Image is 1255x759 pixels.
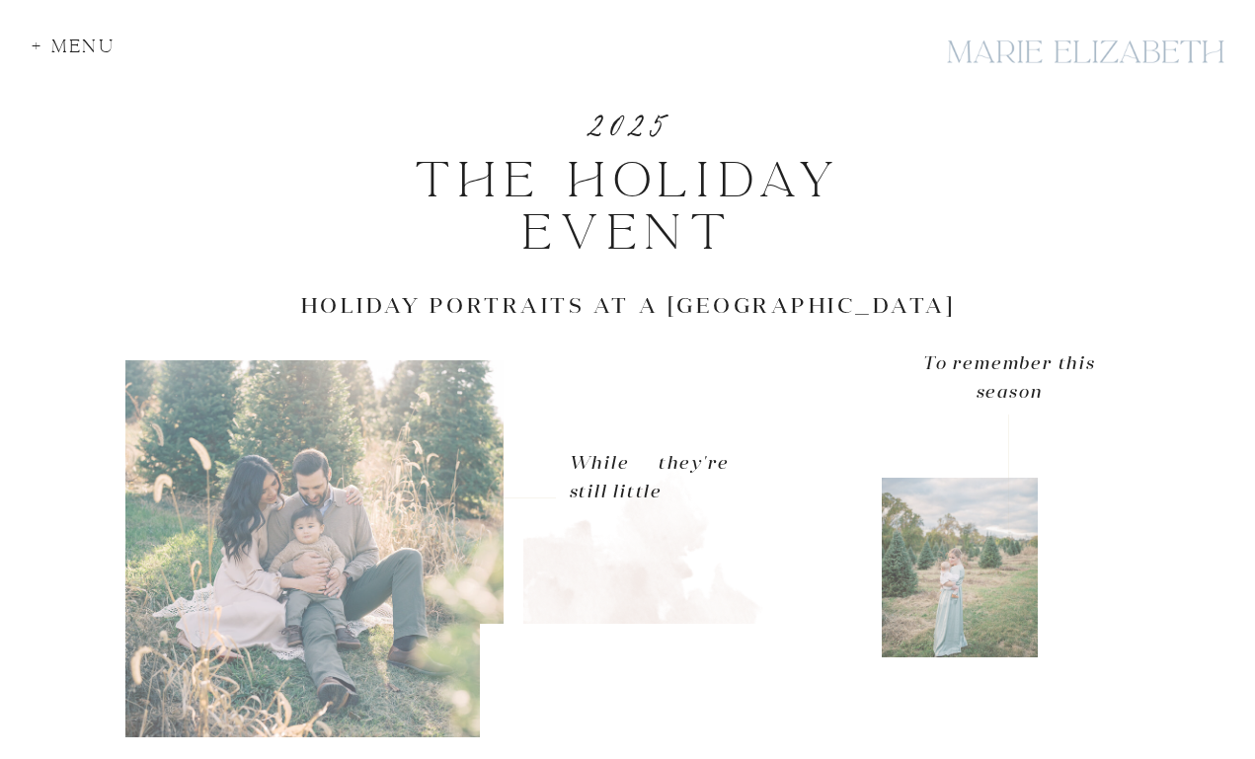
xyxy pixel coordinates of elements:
[569,449,729,534] p: While they're still little
[590,68,667,155] p: 2025
[193,292,1064,323] h3: Holiday portraits at a [GEOGRAPHIC_DATA]
[243,155,1014,201] p: The Holiday Event
[921,349,1097,407] p: To remember this season
[32,38,127,64] div: + Menu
